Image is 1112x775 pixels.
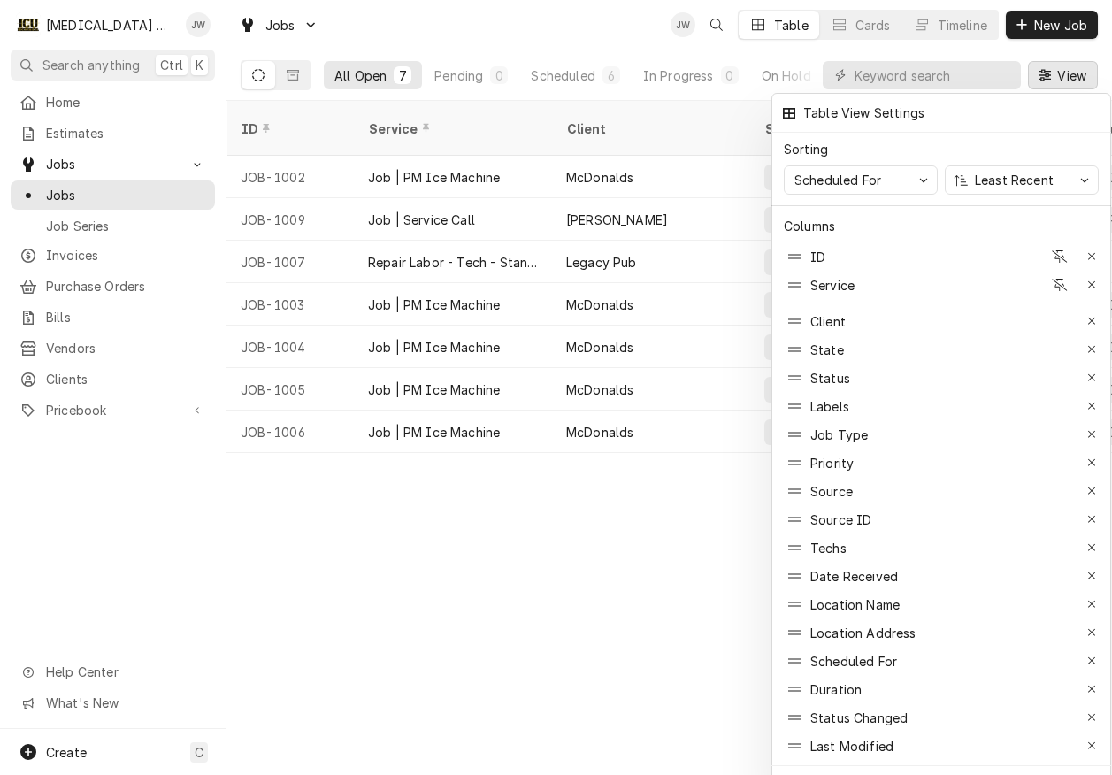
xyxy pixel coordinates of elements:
[777,675,1106,703] div: Duration
[777,533,1106,562] div: Techs
[810,369,850,387] div: Status
[777,449,1106,477] div: Priority
[777,271,1106,299] div: Service
[810,276,855,295] div: Service
[777,647,1106,675] div: Scheduled For
[777,242,1106,271] div: ID
[810,312,846,331] div: Client
[777,732,1106,760] div: Last Modified
[777,392,1106,420] div: Labels
[810,567,898,586] div: Date Received
[777,618,1106,647] div: Location Address
[777,703,1106,732] div: Status Changed
[777,590,1106,618] div: Location Name
[784,217,835,235] div: Columns
[784,165,938,195] button: Scheduled For
[810,248,825,266] div: ID
[810,737,893,756] div: Last Modified
[810,341,844,359] div: State
[777,364,1106,392] div: Status
[945,165,1099,195] button: Least Recent
[810,510,871,529] div: Source ID
[810,454,854,472] div: Priority
[971,171,1057,189] div: Least Recent
[810,595,900,614] div: Location Name
[777,335,1106,364] div: State
[810,539,847,557] div: Techs
[810,680,862,699] div: Duration
[777,420,1106,449] div: Job Type
[791,171,885,189] div: Scheduled For
[810,397,849,416] div: Labels
[810,652,897,671] div: Scheduled For
[810,709,908,727] div: Status Changed
[777,505,1106,533] div: Source ID
[777,562,1106,590] div: Date Received
[810,426,868,444] div: Job Type
[777,307,1106,335] div: Client
[810,482,853,501] div: Source
[810,624,916,642] div: Location Address
[777,477,1106,505] div: Source
[801,104,924,122] div: Table View Settings
[784,140,828,158] div: Sorting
